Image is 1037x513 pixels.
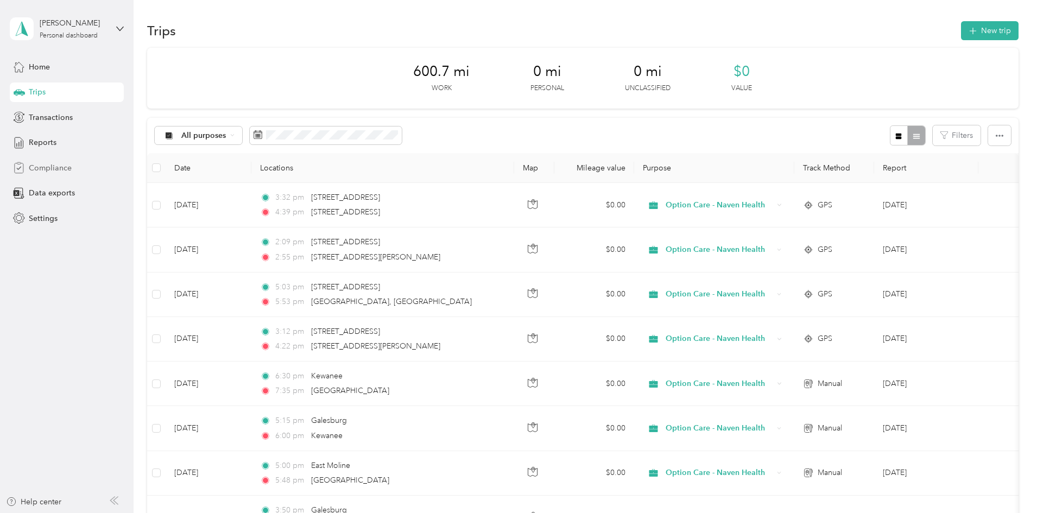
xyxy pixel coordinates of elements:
span: Galesburg [311,416,347,425]
span: Settings [29,213,58,224]
span: 7:35 pm [275,385,306,397]
span: 3:12 pm [275,326,306,338]
td: [DATE] [166,406,251,451]
span: 6:00 pm [275,430,306,442]
span: Manual [818,378,842,390]
td: [DATE] [166,183,251,227]
h1: Trips [147,25,176,36]
span: [STREET_ADDRESS] [311,327,380,336]
span: Kewanee [311,371,343,381]
td: $0.00 [554,317,634,362]
td: $0.00 [554,183,634,227]
span: [STREET_ADDRESS][PERSON_NAME] [311,252,440,262]
span: GPS [818,288,832,300]
span: Option Care - Naven Health [666,467,773,479]
td: $0.00 [554,227,634,272]
p: Work [432,84,452,93]
span: [STREET_ADDRESS][PERSON_NAME] [311,341,440,351]
td: Sep 2025 [874,406,978,451]
span: 5:00 pm [275,460,306,472]
td: Sep 2025 [874,451,978,496]
button: Filters [933,125,981,145]
span: 600.7 mi [413,63,470,80]
th: Map [514,153,554,183]
span: 5:48 pm [275,474,306,486]
span: [STREET_ADDRESS] [311,237,380,246]
span: Option Care - Naven Health [666,378,773,390]
span: [GEOGRAPHIC_DATA] [311,476,389,485]
div: Personal dashboard [40,33,98,39]
span: 3:32 pm [275,192,306,204]
span: [STREET_ADDRESS] [311,282,380,292]
span: 4:22 pm [275,340,306,352]
span: Option Care - Naven Health [666,244,773,256]
span: 5:03 pm [275,281,306,293]
span: GPS [818,244,832,256]
td: Sep 2025 [874,183,978,227]
span: GPS [818,333,832,345]
span: Reports [29,137,56,148]
span: East Moline [311,461,350,470]
span: Option Care - Naven Health [666,288,773,300]
td: [DATE] [166,317,251,362]
span: [STREET_ADDRESS] [311,193,380,202]
th: Mileage value [554,153,634,183]
span: Transactions [29,112,73,123]
span: 2:55 pm [275,251,306,263]
button: Help center [6,496,61,508]
span: Option Care - Naven Health [666,422,773,434]
iframe: Everlance-gr Chat Button Frame [976,452,1037,513]
p: Personal [530,84,564,93]
td: [DATE] [166,362,251,406]
td: Sep 2025 [874,273,978,317]
span: 4:39 pm [275,206,306,218]
span: Data exports [29,187,75,199]
td: Sep 2025 [874,227,978,272]
td: [DATE] [166,451,251,496]
span: 0 mi [533,63,561,80]
p: Unclassified [625,84,671,93]
td: $0.00 [554,406,634,451]
span: 5:15 pm [275,415,306,427]
span: 6:30 pm [275,370,306,382]
span: Trips [29,86,46,98]
span: [GEOGRAPHIC_DATA], [GEOGRAPHIC_DATA] [311,297,472,306]
td: Sep 2025 [874,317,978,362]
td: [DATE] [166,227,251,272]
span: Home [29,61,50,73]
span: GPS [818,199,832,211]
span: 0 mi [634,63,662,80]
td: $0.00 [554,451,634,496]
span: 2:09 pm [275,236,306,248]
div: [PERSON_NAME] [40,17,108,29]
th: Report [874,153,978,183]
td: $0.00 [554,362,634,406]
span: Kewanee [311,431,343,440]
span: [GEOGRAPHIC_DATA] [311,386,389,395]
span: Option Care - Naven Health [666,199,773,211]
span: All purposes [181,132,226,140]
th: Date [166,153,251,183]
td: Sep 2025 [874,362,978,406]
p: Value [731,84,752,93]
span: [STREET_ADDRESS] [311,207,380,217]
span: 5:53 pm [275,296,306,308]
span: Option Care - Naven Health [666,333,773,345]
td: [DATE] [166,273,251,317]
span: Compliance [29,162,72,174]
span: Manual [818,422,842,434]
span: Manual [818,467,842,479]
td: $0.00 [554,273,634,317]
th: Purpose [634,153,794,183]
th: Locations [251,153,514,183]
span: $0 [734,63,750,80]
button: New trip [961,21,1019,40]
th: Track Method [794,153,874,183]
